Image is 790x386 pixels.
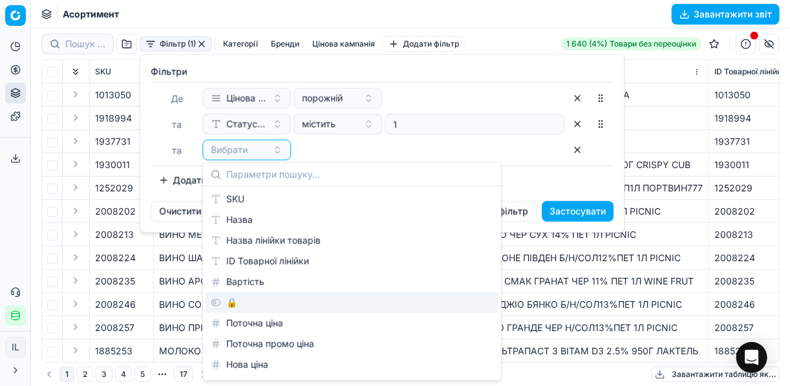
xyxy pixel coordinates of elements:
input: Параметри пошуку... [226,161,493,187]
div: Вартість [206,272,498,292]
span: Де [171,93,183,104]
div: ID Товарної лінійки [206,251,498,272]
div: Назва [206,209,498,230]
span: та [172,119,182,130]
span: містить [302,118,336,131]
div: Поточна промо ціна [206,334,498,354]
div: Нова ціна [206,354,498,375]
button: Зберегти фільтр [447,201,537,222]
span: Цінова кампанія [226,92,267,105]
div: Поточна ціна [206,313,498,334]
span: та [172,145,182,156]
div: 🔒 [206,292,498,313]
div: Назва лінійки товарів [206,230,498,251]
span: Вибрати [211,144,248,156]
div: Suggestions [203,186,501,380]
button: Додати фільтр [151,170,246,191]
span: порожній [302,92,343,105]
div: SKU [206,189,498,209]
span: Статус товару [226,118,267,131]
button: Очистити [151,201,209,222]
label: Фiльтри [151,65,614,78]
button: Застосувати [542,201,614,222]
